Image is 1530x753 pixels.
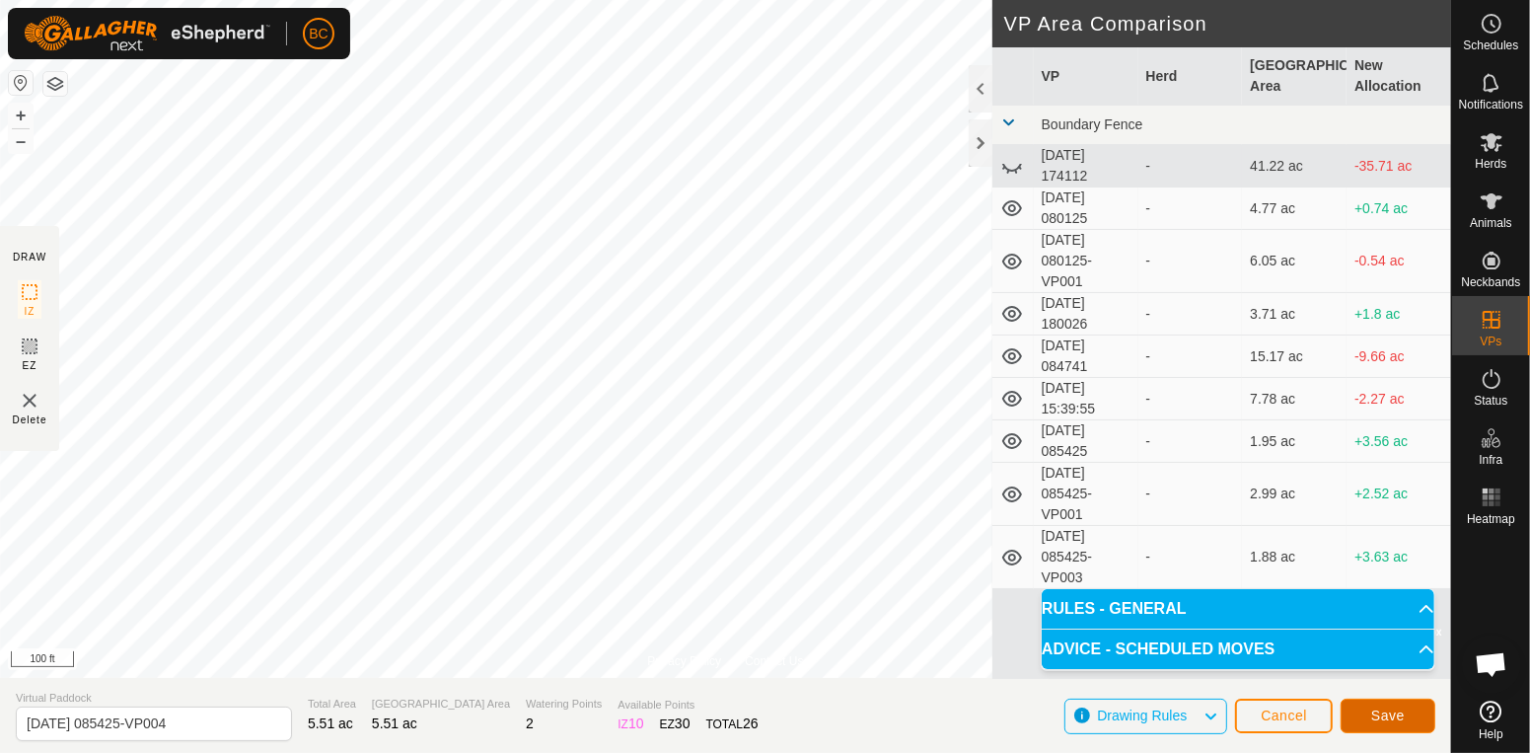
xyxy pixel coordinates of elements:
span: RULES - GENERAL [1042,601,1187,617]
span: Heatmap [1467,513,1515,525]
td: [DATE] 085425-VP003 [1034,526,1138,589]
span: Boundary Fence [1042,116,1143,132]
span: Herds [1475,158,1506,170]
div: - [1146,251,1235,271]
div: - [1146,198,1235,219]
span: IZ [25,304,36,319]
td: [DATE] 084741 [1034,336,1138,378]
td: 1.88 ac [1242,526,1347,589]
td: -0.54 ac [1347,230,1451,293]
td: [DATE] 080125-VP001 [1034,230,1138,293]
span: 5.51 ac [372,715,417,731]
td: -2.27 ac [1347,378,1451,420]
td: +1.8 ac [1347,293,1451,336]
div: EZ [660,714,691,734]
td: -9.66 ac [1347,336,1451,378]
td: 4.77 ac [1242,188,1347,230]
button: Save [1341,699,1435,733]
span: Delete [13,413,47,427]
span: BC [309,24,328,44]
div: - [1146,484,1235,504]
div: - [1146,389,1235,410]
span: Notifications [1459,99,1523,111]
span: Virtual Paddock [16,690,292,707]
th: [GEOGRAPHIC_DATA] Area [1242,47,1347,106]
td: [DATE] 080125 [1034,188,1138,230]
th: Herd [1138,47,1243,106]
span: Animals [1470,217,1512,229]
td: 41.22 ac [1242,145,1347,188]
span: 10 [628,715,644,731]
span: 30 [675,715,691,731]
span: Infra [1479,454,1502,466]
td: +2.52 ac [1347,463,1451,526]
div: TOTAL [706,714,759,734]
button: Reset Map [9,71,33,95]
span: Total Area [308,696,356,713]
h2: VP Area Comparison [1004,12,1451,36]
a: Contact Us [745,652,803,670]
span: Drawing Rules [1097,708,1187,723]
span: 26 [743,715,759,731]
span: Neckbands [1461,276,1520,288]
span: Available Points [618,697,758,714]
img: VP [18,389,41,413]
span: EZ [23,358,37,373]
div: - [1146,547,1235,567]
div: - [1146,304,1235,325]
td: +3.56 ac [1347,420,1451,463]
div: - [1146,346,1235,367]
td: +0.74 ac [1347,188,1451,230]
span: Watering Points [526,696,602,713]
button: Cancel [1235,699,1333,733]
button: + [9,104,33,127]
span: ADVICE - SCHEDULED MOVES [1042,641,1275,657]
span: Schedules [1463,39,1518,51]
span: Status [1474,395,1507,407]
td: 6.05 ac [1242,230,1347,293]
a: Help [1452,693,1530,748]
td: 2.99 ac [1242,463,1347,526]
span: 2 [526,715,534,731]
td: 3.71 ac [1242,293,1347,336]
span: Help [1479,728,1503,740]
th: New Allocation [1347,47,1451,106]
span: Save [1371,708,1405,723]
a: Privacy Policy [647,652,721,670]
div: DRAW [13,250,46,264]
p-accordion-header: ADVICE - SCHEDULED MOVES [1042,630,1434,669]
button: – [9,129,33,153]
div: IZ [618,714,643,734]
td: +3.63 ac [1347,526,1451,589]
td: 7.78 ac [1242,378,1347,420]
span: 5.51 ac [308,715,353,731]
span: Cancel [1261,708,1307,723]
td: 15.17 ac [1242,336,1347,378]
p-accordion-header: RULES - GENERAL [1042,589,1434,629]
th: VP [1034,47,1138,106]
span: [GEOGRAPHIC_DATA] Area [372,696,510,713]
td: [DATE] 15:39:55 [1034,378,1138,420]
div: Open chat [1462,635,1521,694]
td: [DATE] 085425-VP001 [1034,463,1138,526]
td: [DATE] 174112 [1034,145,1138,188]
span: VPs [1480,336,1501,347]
td: -35.71 ac [1347,145,1451,188]
td: [DATE] 085425 [1034,420,1138,463]
div: - [1146,156,1235,177]
td: [DATE] 180026 [1034,293,1138,336]
button: Map Layers [43,72,67,96]
td: 1.95 ac [1242,420,1347,463]
img: Gallagher Logo [24,16,270,51]
div: - [1146,431,1235,452]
